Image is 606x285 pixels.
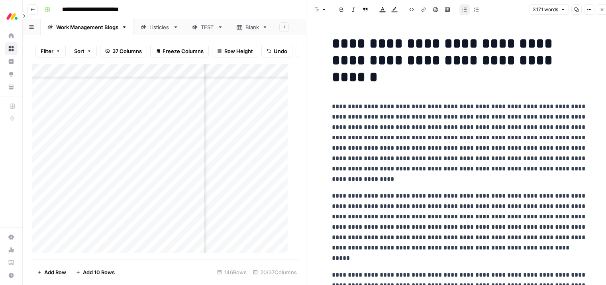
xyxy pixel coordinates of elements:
button: Sort [69,45,97,57]
a: Settings [5,231,18,243]
a: Learning Hub [5,256,18,269]
div: Work Management Blogs [56,23,118,31]
button: Add 10 Rows [71,266,120,279]
a: Your Data [5,81,18,93]
span: Freeze Columns [163,47,204,55]
a: Work Management Blogs [41,19,134,35]
img: Monday.com Logo [5,9,19,24]
div: Blank [245,23,259,31]
button: Undo [261,45,292,57]
button: Help + Support [5,269,18,282]
a: TEST [185,19,230,35]
span: 37 Columns [112,47,142,55]
span: Filter [41,47,53,55]
div: Listicles [149,23,170,31]
button: Workspace: Monday.com [5,6,18,26]
a: Insights [5,55,18,68]
a: Blank [230,19,275,35]
span: Undo [274,47,287,55]
div: 146 Rows [214,266,250,279]
button: Freeze Columns [150,45,209,57]
button: Filter [35,45,66,57]
span: 3,171 words [533,6,558,13]
button: Add Row [32,266,71,279]
span: Row Height [224,47,253,55]
a: Usage [5,243,18,256]
div: 20/37 Columns [250,266,300,279]
a: Opportunities [5,68,18,81]
button: 3,171 words [529,4,569,15]
button: 37 Columns [100,45,147,57]
span: Sort [74,47,84,55]
div: TEST [201,23,214,31]
button: Row Height [212,45,258,57]
span: Add 10 Rows [83,268,115,276]
span: Add Row [44,268,66,276]
a: Listicles [134,19,185,35]
a: Browse [5,42,18,55]
a: Home [5,30,18,42]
